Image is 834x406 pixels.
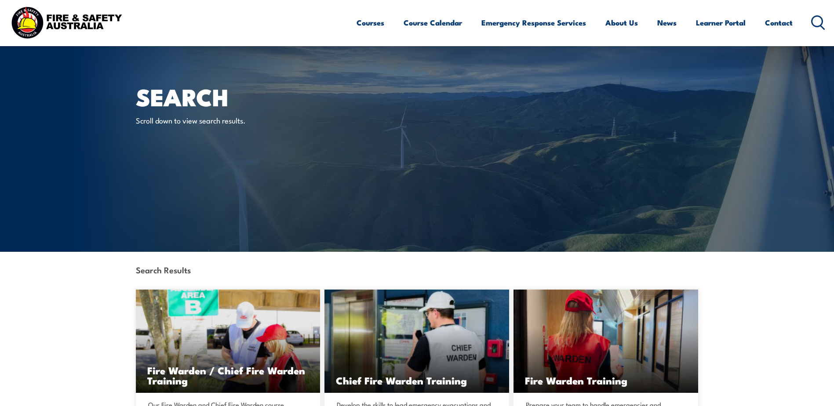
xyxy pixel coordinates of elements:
h3: Chief Fire Warden Training [336,375,498,385]
img: Chief Fire Warden Training [324,290,509,393]
h1: Search [136,86,353,107]
img: Fire Warden Training [514,290,698,393]
a: Fire Warden / Chief Fire Warden Training [136,290,320,393]
a: Contact [765,11,793,34]
a: Emergency Response Services [481,11,586,34]
a: About Us [605,11,638,34]
a: News [657,11,677,34]
a: Course Calendar [404,11,462,34]
strong: Search Results [136,264,191,275]
a: Learner Portal [696,11,746,34]
p: Scroll down to view search results. [136,115,296,125]
img: Fire Warden and Chief Fire Warden Training [136,290,320,393]
h3: Fire Warden / Chief Fire Warden Training [147,365,309,385]
h3: Fire Warden Training [525,375,687,385]
a: Courses [357,11,384,34]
